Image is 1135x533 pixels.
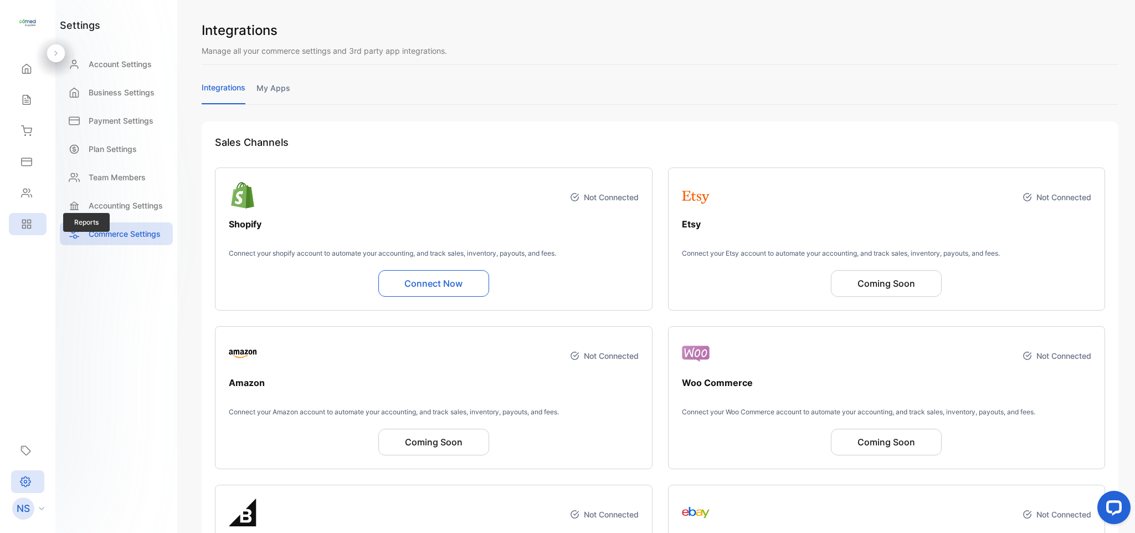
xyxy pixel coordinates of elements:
span: Reports [63,213,110,232]
a: Accounting Settings [60,194,173,217]
h2: Sales Channels [215,135,1105,150]
p: Etsy [682,217,1092,231]
img: logo [682,340,710,368]
p: Connect your Amazon account to automate your accounting, and track sales, inventory, payouts, and... [229,407,639,417]
p: Woo Commerce [682,376,1092,389]
button: Coming Soon [831,270,942,297]
iframe: LiveChat chat widget [1088,486,1135,533]
p: Not Connected [584,509,639,520]
p: Amazon [229,376,639,389]
img: logo [682,499,710,526]
img: logo [229,499,256,526]
p: Team Members [89,171,146,183]
button: Connect Now [378,270,489,297]
a: Account Settings [60,53,173,75]
p: Connect your Etsy account to automate your accounting, and track sales, inventory, payouts, and f... [682,248,1092,258]
p: Business Settings [89,87,155,98]
p: Accounting Settings [89,200,163,211]
button: Coming Soon [378,429,489,455]
a: Business Settings [60,81,173,104]
img: logo [229,340,256,368]
button: Coming Soon [831,429,942,455]
h1: Integrations [202,21,1118,40]
a: my apps [256,82,290,104]
p: Not Connected [584,191,639,203]
p: Manage all your commerce settings and 3rd party app integrations. [202,45,1118,57]
p: NS [17,501,30,516]
a: Payment Settings [60,109,173,132]
p: Not Connected [1036,350,1091,362]
img: logo [229,181,256,209]
a: Team Members [60,166,173,189]
p: Account Settings [89,58,152,70]
p: Payment Settings [89,115,153,126]
p: Commerce Settings [89,228,161,240]
p: Connect your Woo Commerce account to automate your accounting, and track sales, inventory, payout... [682,407,1092,417]
a: integrations [202,82,245,104]
p: Shopify [229,217,639,231]
a: Commerce Settings [60,222,173,245]
img: logo [682,181,710,209]
a: Plan Settings [60,138,173,160]
h1: settings [60,18,100,33]
p: Connect your shopify account to automate your accounting, and track sales, inventory, payouts, an... [229,248,639,258]
p: Not Connected [584,350,639,362]
p: Plan Settings [89,143,137,155]
img: logo [19,14,36,31]
p: Not Connected [1036,509,1091,520]
p: Not Connected [1036,191,1091,203]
